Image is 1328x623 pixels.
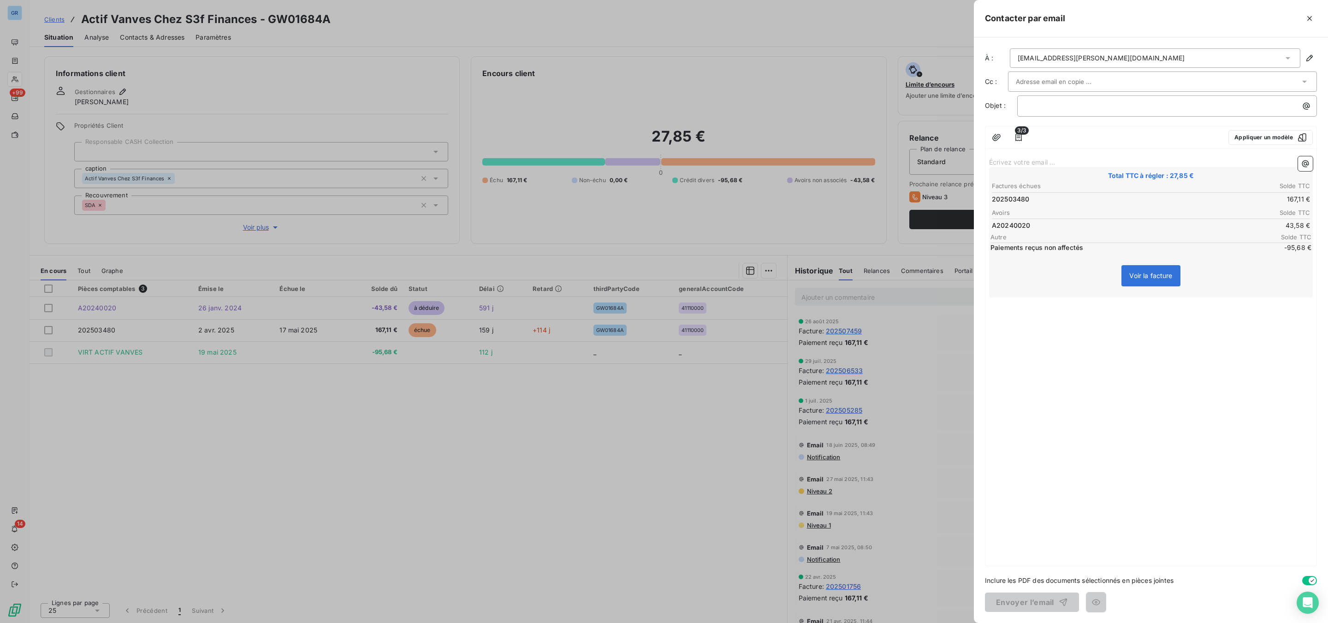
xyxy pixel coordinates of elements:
[1256,233,1311,241] span: Solde TTC
[985,77,1008,86] label: Cc :
[985,576,1174,585] span: Inclure les PDF des documents sélectionnés en pièces jointes
[990,171,1311,180] span: Total TTC à régler : 27,85 €
[1016,75,1115,89] input: Adresse email en copie ...
[990,243,1254,252] span: Paiements reçus non affectés
[985,12,1065,25] h5: Contacter par email
[991,181,1150,191] th: Factures échues
[985,53,1008,63] label: À :
[1129,272,1172,279] span: Voir la facture
[1228,130,1313,145] button: Appliquer un modèle
[992,195,1029,204] span: 202503480
[1151,220,1310,231] td: 43,58 €
[1297,592,1319,614] div: Open Intercom Messenger
[990,233,1256,241] span: Autre
[991,220,1150,231] td: A20240020
[1256,243,1311,252] span: -95,68 €
[985,593,1079,612] button: Envoyer l’email
[1015,126,1029,135] span: 3/3
[1151,181,1310,191] th: Solde TTC
[985,101,1006,109] span: Objet :
[991,208,1150,218] th: Avoirs
[1151,194,1310,204] td: 167,11 €
[1151,208,1310,218] th: Solde TTC
[1018,53,1185,63] div: [EMAIL_ADDRESS][PERSON_NAME][DOMAIN_NAME]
